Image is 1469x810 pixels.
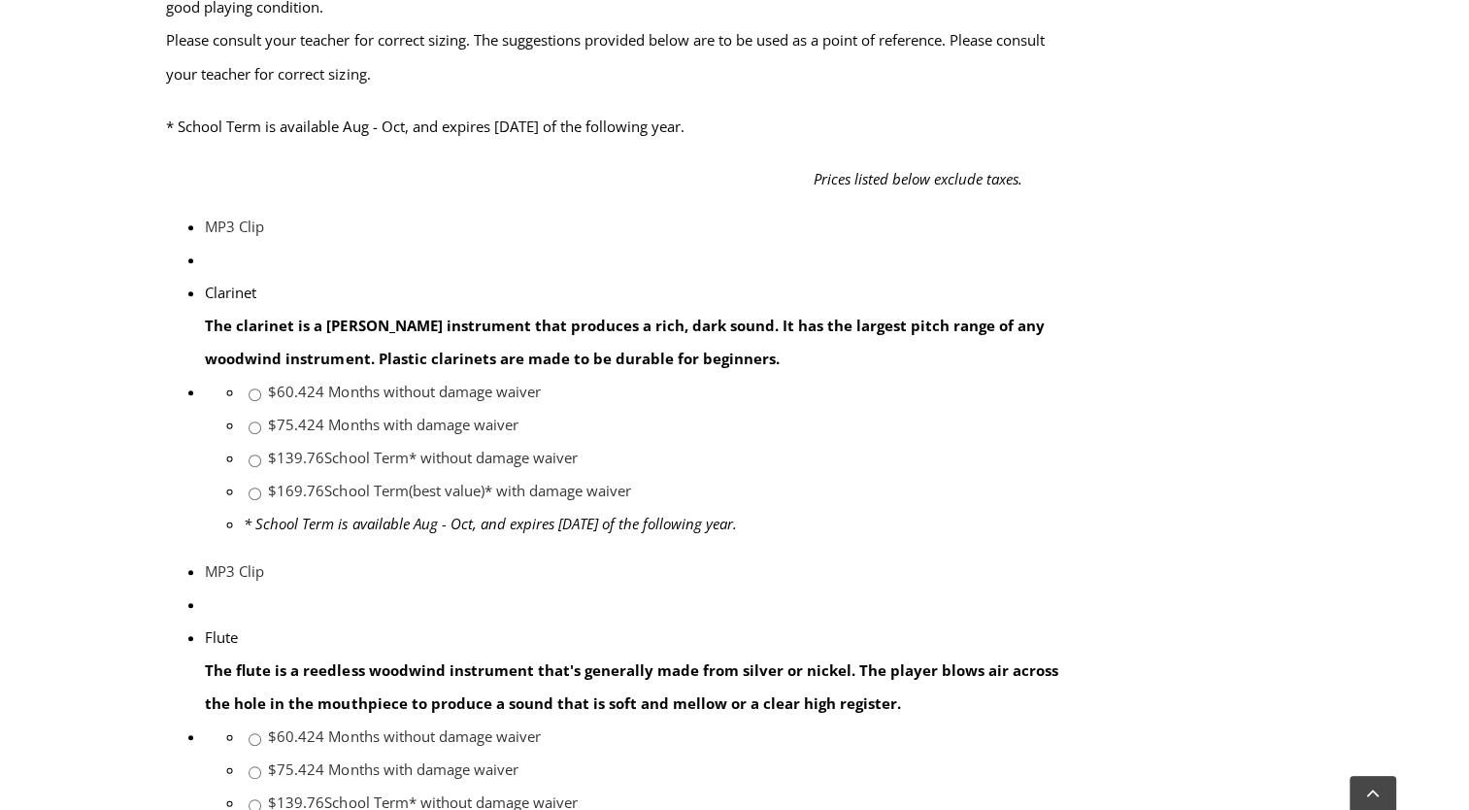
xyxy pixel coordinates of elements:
a: MP3 Clip [205,561,264,581]
span: $75.42 [268,759,316,779]
div: Clarinet [205,276,1066,309]
span: $139.76 [268,448,324,467]
p: * School Term is available Aug - Oct, and expires [DATE] of the following year. [166,110,1066,143]
span: $60.42 [268,382,316,401]
span: $169.76 [268,481,324,500]
a: $75.424 Months with damage waiver [268,415,517,434]
p: Please consult your teacher for correct sizing. The suggestions provided below are to be used as ... [166,23,1066,89]
a: $169.76School Term(best value)* with damage waiver [268,481,630,500]
span: $60.42 [268,726,316,746]
em: * School Term is available Aug - Oct, and expires [DATE] of the following year. [244,514,736,533]
strong: The clarinet is a [PERSON_NAME] instrument that produces a rich, dark sound. It has the largest p... [205,316,1044,368]
div: Flute [205,621,1066,654]
a: MP3 Clip [205,217,264,236]
a: $75.424 Months with damage waiver [268,759,517,779]
span: $75.42 [268,415,316,434]
a: $60.424 Months without damage waiver [268,726,540,746]
strong: The flute is a reedless woodwind instrument that's generally made from silver or nickel. The play... [205,660,1057,713]
em: Prices listed below exclude taxes. [814,169,1022,188]
a: $60.424 Months without damage waiver [268,382,540,401]
a: $139.76School Term* without damage waiver [268,448,577,467]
